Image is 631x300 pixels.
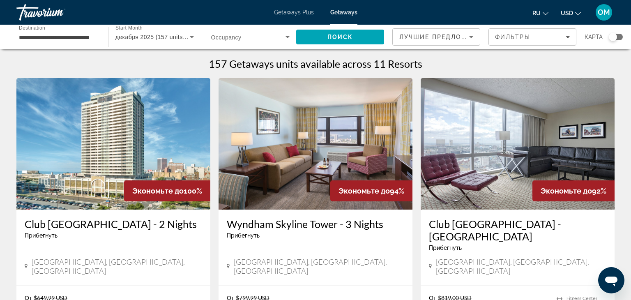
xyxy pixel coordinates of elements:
[436,257,606,275] span: [GEOGRAPHIC_DATA], [GEOGRAPHIC_DATA], [GEOGRAPHIC_DATA]
[227,218,404,230] a: Wyndham Skyline Tower - 3 Nights
[541,187,592,195] span: Экономьте до
[585,31,603,43] span: карта
[421,78,615,210] img: Club Boardwalk Resorts - Atlantic Palace
[16,78,210,210] img: Club Wyndham Skyline Tower - 2 Nights
[593,4,615,21] button: User Menu
[296,30,384,44] button: Search
[209,58,422,70] h1: 157 Getaways units available across 11 Resorts
[429,245,462,251] span: Прибегнуть
[330,9,357,16] a: Getaways
[399,34,487,40] span: Лучшие предложения
[234,257,404,275] span: [GEOGRAPHIC_DATA], [GEOGRAPHIC_DATA], [GEOGRAPHIC_DATA]
[561,10,573,16] span: USD
[211,34,242,41] span: Occupancy
[32,257,202,275] span: [GEOGRAPHIC_DATA], [GEOGRAPHIC_DATA], [GEOGRAPHIC_DATA]
[495,34,530,40] span: Фильтры
[124,180,210,201] div: 100%
[132,187,184,195] span: Экономьте до
[532,10,541,16] span: ru
[598,267,624,293] iframe: Кнопка запуска окна обмена сообщениями
[25,218,202,230] a: Club [GEOGRAPHIC_DATA] - 2 Nights
[25,232,58,239] span: Прибегнуть
[339,187,390,195] span: Экономьте до
[330,180,412,201] div: 94%
[532,7,548,19] button: Change language
[327,34,353,40] span: Поиск
[19,25,45,30] span: Destination
[219,78,412,210] img: Wyndham Skyline Tower - 3 Nights
[227,232,260,239] span: Прибегнуть
[19,32,98,42] input: Select destination
[598,8,610,16] span: OM
[399,32,473,42] mat-select: Sort by
[274,9,314,16] a: Getaways Plus
[429,218,606,242] a: Club [GEOGRAPHIC_DATA] - [GEOGRAPHIC_DATA]
[115,34,211,40] span: декабря 2025 (157 units available)
[115,25,143,31] span: Start Month
[532,180,615,201] div: 92%
[561,7,581,19] button: Change currency
[488,28,576,46] button: Filters
[16,2,99,23] a: Travorium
